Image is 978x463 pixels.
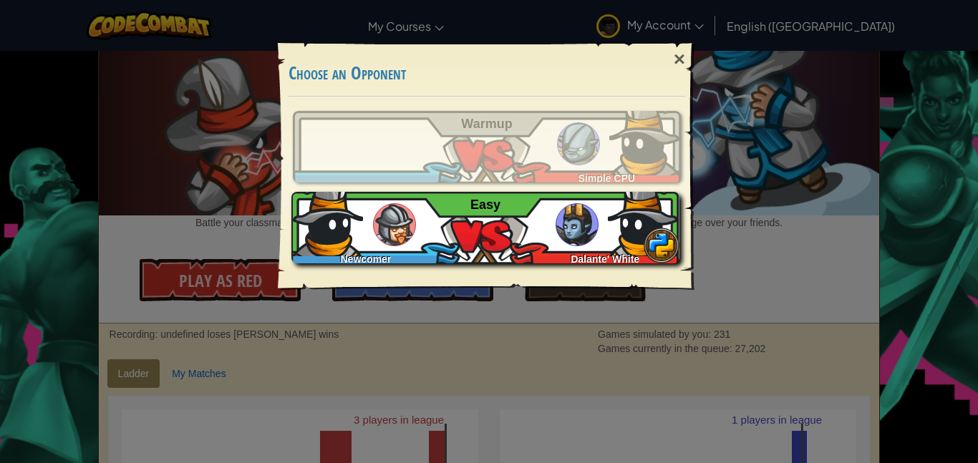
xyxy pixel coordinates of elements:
[556,203,599,246] img: ogres_ladder_easy.png
[571,253,639,265] span: Dalante' White
[608,185,679,256] img: D4DlcJlrGZ6GAAAAAElFTkSuQmCC
[293,192,681,263] a: NewcomerDalante' White
[578,172,635,184] span: Simple CPU
[293,111,681,182] a: Simple CPU
[557,122,600,165] img: ogres_ladder_tutorial.png
[470,198,500,212] span: Easy
[461,117,512,131] span: Warmup
[373,203,416,246] img: humans_ladder_easy.png
[609,104,681,175] img: D4DlcJlrGZ6GAAAAAElFTkSuQmCC
[289,64,685,83] h3: Choose an Opponent
[291,185,363,256] img: D4DlcJlrGZ6GAAAAAElFTkSuQmCC
[663,39,696,80] div: ×
[341,253,392,265] span: Newcomer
